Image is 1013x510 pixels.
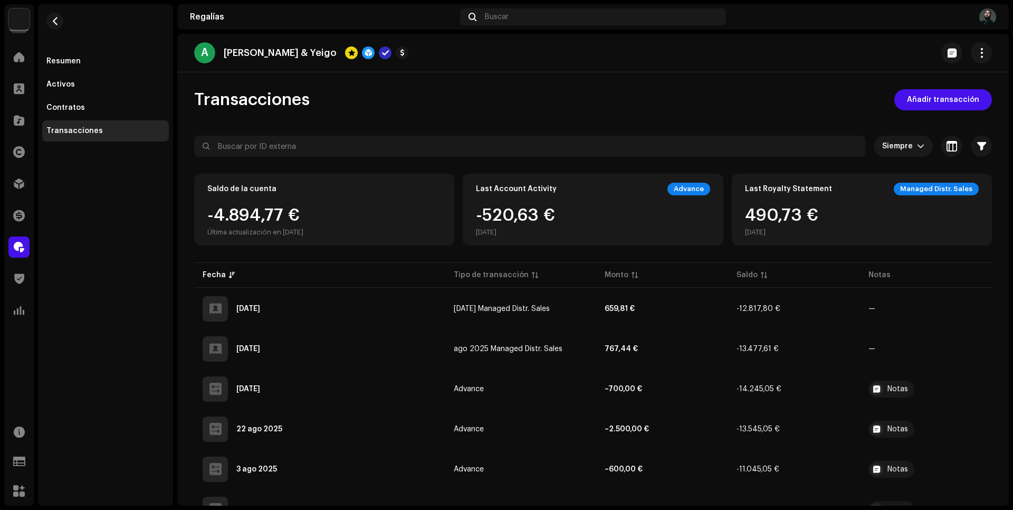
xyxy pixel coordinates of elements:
[868,345,875,353] re-a-table-badge: —
[868,421,983,438] span: FRA 10 - ADELANTO ROYALTIES - VIAJE PROMO RD
[236,466,277,473] div: 3 ago 2025
[46,103,85,112] div: Contratos
[454,345,562,353] span: ago 2025 Managed Distr. Sales
[476,185,557,193] div: Last Account Activity
[454,270,529,280] div: Tipo de transacción
[737,345,779,353] span: -13.477,61 €
[194,136,865,157] input: Buscar por ID externa
[454,426,484,433] span: Advance
[907,89,979,110] span: Añadir transacción
[979,8,996,25] img: 4aa80ac8-f456-4b73-9155-3004d72a36f1
[485,13,509,21] span: Buscar
[882,136,917,157] span: Siempre
[476,228,555,237] div: [DATE]
[605,305,635,313] strong: 659,81 €
[605,270,628,280] div: Monto
[745,185,832,193] div: Last Royalty Statement
[207,228,303,237] div: Última actualización en [DATE]
[868,461,983,478] span: ADELANTO - GASTOS EL ALFA / CADIZ
[190,13,456,21] div: Regalías
[194,89,310,110] span: Transacciones
[868,381,983,398] span: Adelanto Royalties - Promo RD 2025
[605,426,649,433] strong: –2.500,00 €
[454,305,550,313] span: sept 2025 Managed Distr. Sales
[46,80,75,89] div: Activos
[605,466,643,473] strong: –600,00 €
[887,466,908,473] div: Notas
[42,51,169,72] re-m-nav-item: Resumen
[737,270,758,280] div: Saldo
[236,426,282,433] div: 22 ago 2025
[194,42,215,63] div: A
[868,305,875,313] re-a-table-badge: —
[42,74,169,95] re-m-nav-item: Activos
[46,57,81,65] div: Resumen
[887,426,908,433] div: Notas
[667,183,710,195] div: Advance
[745,228,818,237] div: [DATE]
[605,345,638,353] strong: 767,44 €
[887,385,908,393] div: Notas
[454,466,484,473] span: Advance
[207,185,276,193] div: Saldo de la cuenta
[236,345,260,353] div: 5 sept 2025
[917,136,924,157] div: dropdown trigger
[224,48,337,59] p: [PERSON_NAME] & Yeigo
[46,127,103,135] div: Transacciones
[8,8,30,30] img: 297a105e-aa6c-4183-9ff4-27133c00f2e2
[737,385,781,393] span: -14.245,05 €
[737,426,780,433] span: -13.545,05 €
[42,120,169,141] re-m-nav-item: Transacciones
[236,305,260,313] div: 1 oct 2025
[203,270,226,280] div: Fecha
[737,305,780,313] span: -12.817,80 €
[605,385,642,393] strong: –700,00 €
[42,97,169,118] re-m-nav-item: Contratos
[454,385,484,393] span: Advance
[894,89,992,110] button: Añadir transacción
[236,385,260,393] div: 1 sept 2025
[737,466,779,473] span: -11.045,05 €
[894,183,979,195] div: Managed Distr. Sales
